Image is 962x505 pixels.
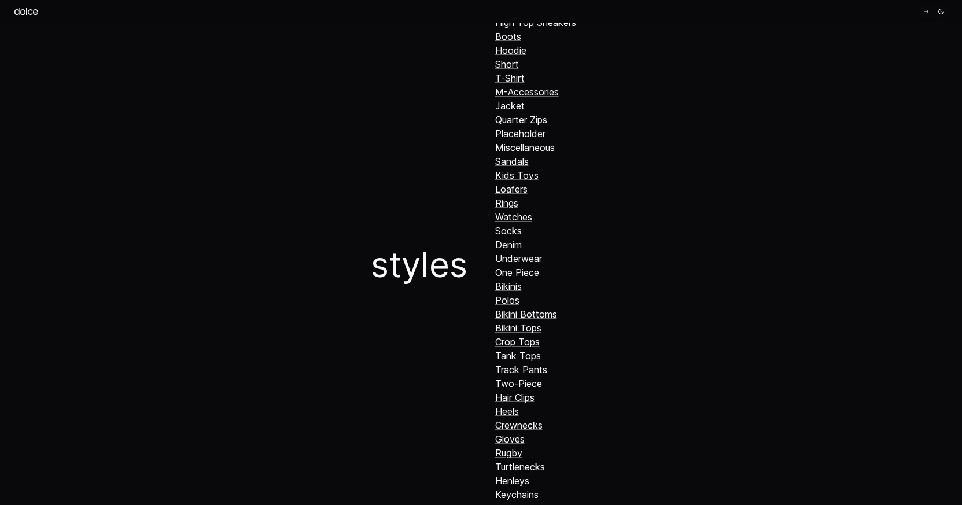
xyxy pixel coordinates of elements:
[495,433,525,445] a: Gloves
[495,128,545,139] a: Placeholder
[495,253,542,264] a: Underwear
[495,406,519,417] a: Heels
[495,225,522,237] a: Socks
[495,114,547,126] a: Quarter Zips
[495,364,547,375] a: Track Pants
[495,45,526,56] a: Hoodie
[495,475,529,486] a: Henleys
[495,211,532,223] a: Watches
[495,183,528,195] a: Loafers
[495,489,539,500] a: Keychains
[495,461,545,473] a: Turtlenecks
[495,156,529,167] a: Sandals
[495,142,555,153] a: Miscellaneous
[495,308,557,320] a: Bikini Bottoms
[495,350,541,362] a: Tank Tops
[495,378,542,389] a: Two-Piece
[14,5,38,17] a: DOLCE
[920,5,934,19] a: Log in
[495,294,519,306] a: Polos
[934,5,948,19] button: Toggle theme
[495,322,541,334] a: Bikini Tops
[495,86,559,98] a: M-Accessories
[495,281,522,292] a: Bikinis
[495,72,525,84] a: T-Shirt
[495,267,539,278] a: One Piece
[495,58,519,70] a: Short
[495,100,525,112] a: Jacket
[495,419,543,431] a: Crewnecks
[495,239,522,250] a: Denim
[495,392,535,403] a: Hair Clips
[495,447,522,459] a: Rugby
[495,169,539,181] a: Kids Toys
[495,197,518,209] a: Rings
[495,31,521,42] a: Boots
[495,336,540,348] a: Crop Tops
